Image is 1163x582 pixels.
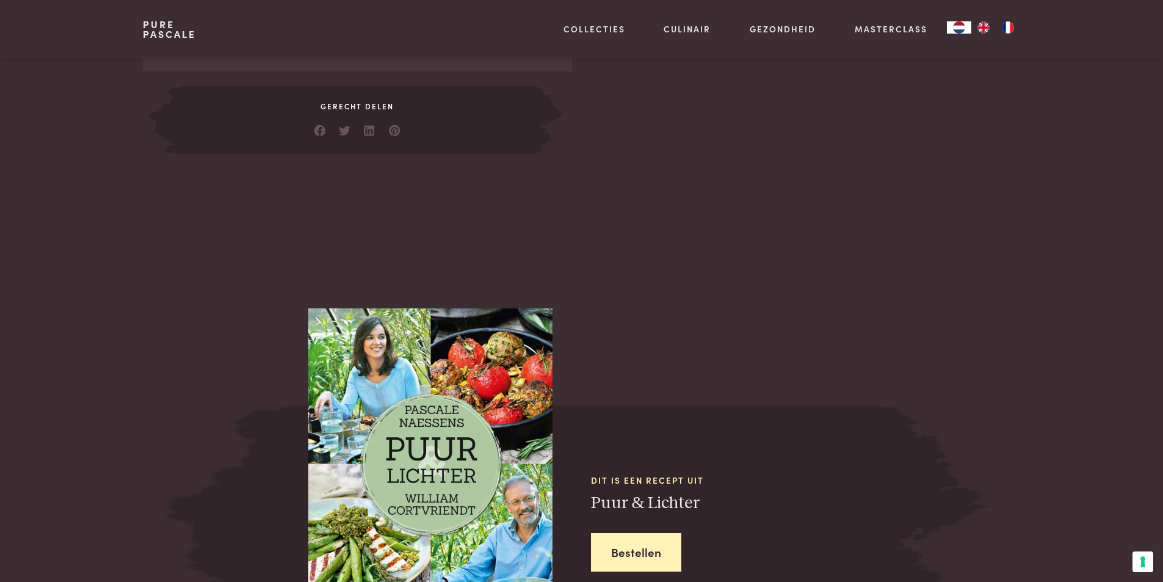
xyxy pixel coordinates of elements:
a: Bestellen [591,533,681,572]
aside: Language selected: Nederlands [947,21,1020,34]
a: PurePascale [143,20,196,39]
a: Gezondheid [750,23,816,35]
a: Collecties [563,23,625,35]
a: FR [996,21,1020,34]
span: Dit is een recept uit [591,474,874,487]
a: NL [947,21,971,34]
a: EN [971,21,996,34]
h3: Puur & Lichter [591,493,874,514]
a: Culinair [664,23,711,35]
span: Gerecht delen [181,101,534,112]
button: Uw voorkeuren voor toestemming voor trackingtechnologieën [1132,551,1153,572]
ul: Language list [971,21,1020,34]
div: Language [947,21,971,34]
a: Masterclass [855,23,927,35]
